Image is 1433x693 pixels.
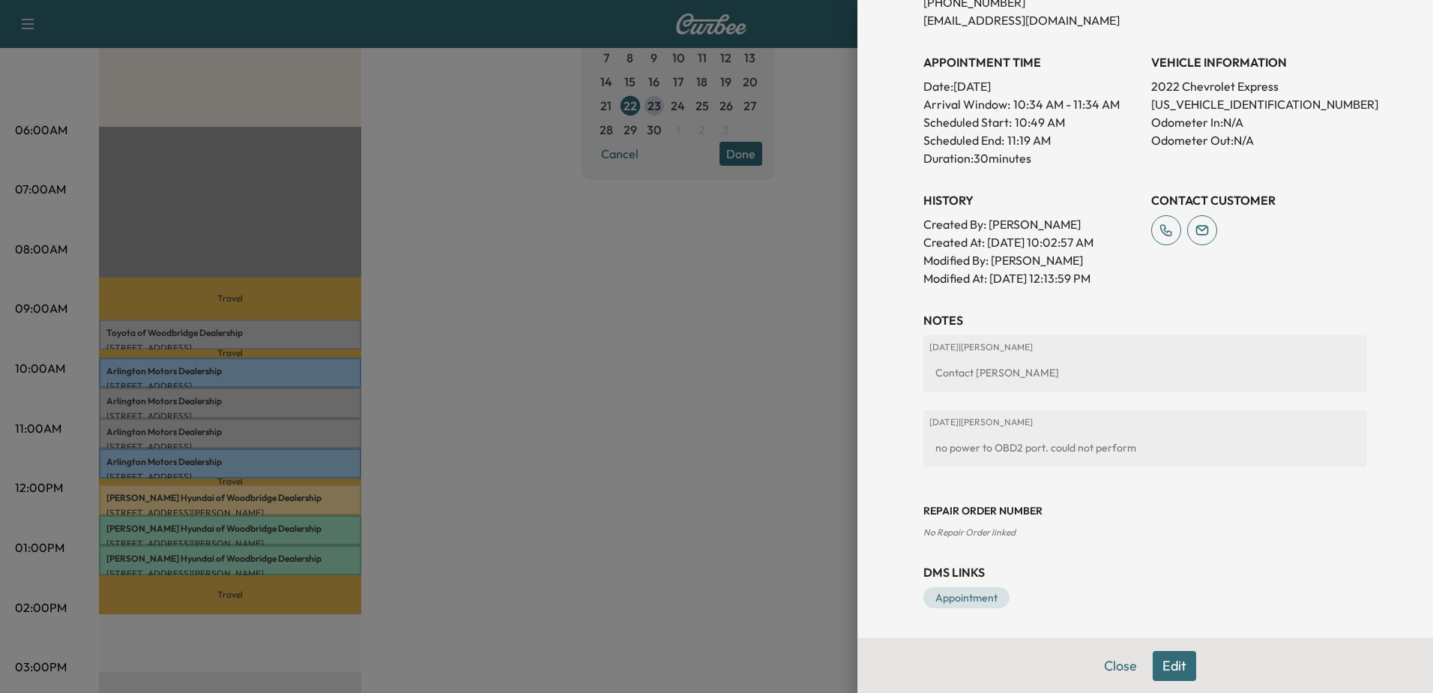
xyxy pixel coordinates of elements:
[923,526,1016,538] span: No Repair Order linked
[923,269,1139,287] p: Modified At : [DATE] 12:13:59 PM
[923,233,1139,251] p: Created At : [DATE] 10:02:57 AM
[1007,131,1051,149] p: 11:19 AM
[929,434,1361,461] div: no power to OBD2 port. could not perform
[923,587,1010,608] a: Appointment
[1151,95,1367,113] p: [US_VEHICLE_IDENTIFICATION_NUMBER]
[923,311,1367,329] h3: NOTES
[923,131,1004,149] p: Scheduled End:
[1151,191,1367,209] h3: CONTACT CUSTOMER
[1151,77,1367,95] p: 2022 Chevrolet Express
[923,95,1139,113] p: Arrival Window:
[929,359,1361,386] div: Contact [PERSON_NAME]
[923,503,1367,518] h3: Repair Order number
[923,113,1012,131] p: Scheduled Start:
[929,416,1361,428] p: [DATE] | [PERSON_NAME]
[1153,651,1196,681] button: Edit
[923,563,1367,581] h3: DMS Links
[929,341,1361,353] p: [DATE] | [PERSON_NAME]
[923,215,1139,233] p: Created By : [PERSON_NAME]
[923,149,1139,167] p: Duration: 30 minutes
[1013,95,1120,113] span: 10:34 AM - 11:34 AM
[923,251,1139,269] p: Modified By : [PERSON_NAME]
[923,11,1139,29] p: [EMAIL_ADDRESS][DOMAIN_NAME]
[923,53,1139,71] h3: APPOINTMENT TIME
[1151,113,1367,131] p: Odometer In: N/A
[1094,651,1147,681] button: Close
[923,191,1139,209] h3: History
[1015,113,1065,131] p: 10:49 AM
[923,77,1139,95] p: Date: [DATE]
[1151,53,1367,71] h3: VEHICLE INFORMATION
[1151,131,1367,149] p: Odometer Out: N/A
